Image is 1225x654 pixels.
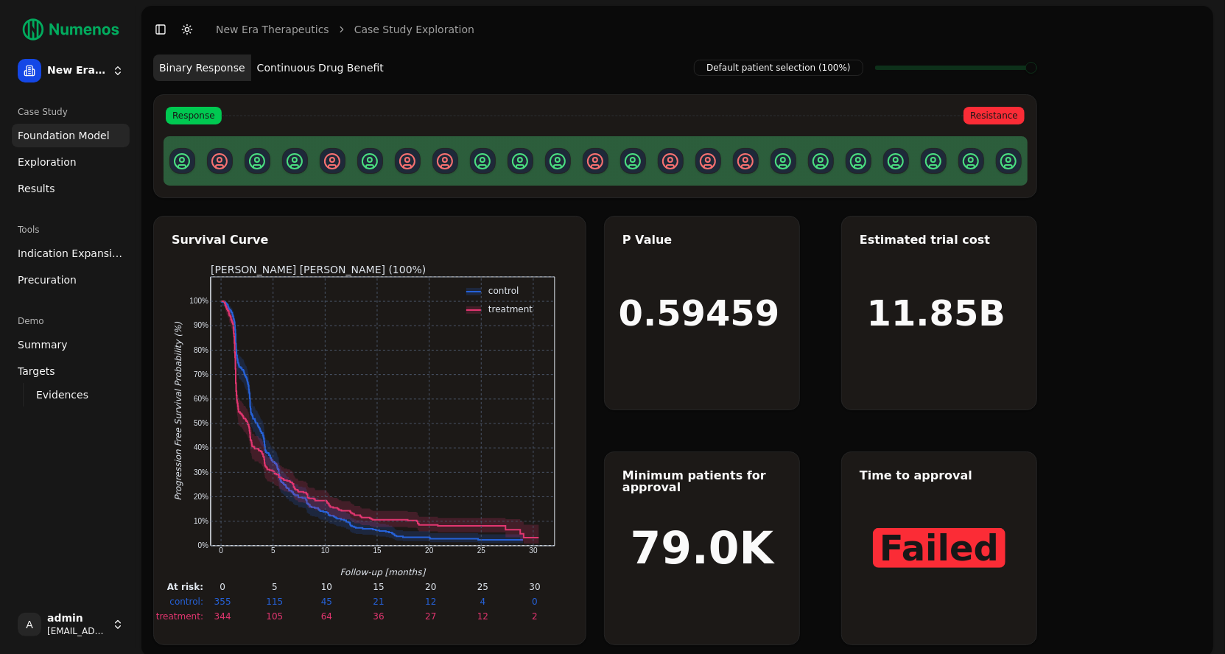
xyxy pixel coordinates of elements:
[12,53,130,88] button: New Era Therapeutics
[373,546,382,555] text: 15
[373,611,384,622] text: 36
[169,597,203,607] text: control:
[271,546,275,555] text: 5
[214,597,231,607] text: 355
[12,12,130,47] img: Numenos
[266,597,283,607] text: 115
[216,22,474,37] nav: breadcrumb
[47,625,106,637] span: [EMAIL_ADDRESS]
[532,597,538,607] text: 0
[214,611,231,622] text: 344
[36,387,88,402] span: Evidences
[166,107,222,124] span: Response
[373,597,384,607] text: 21
[321,546,330,555] text: 10
[211,264,426,275] text: [PERSON_NAME] [PERSON_NAME] (100%)
[873,528,1005,568] span: Failed
[173,322,183,501] text: Progression Free Survival Probability (%)
[156,611,203,622] text: treatment:
[488,286,519,296] text: control
[425,597,436,607] text: 12
[480,597,486,607] text: 4
[532,611,538,622] text: 2
[12,124,130,147] a: Foundation Model
[216,22,329,37] a: New Era Therapeutics
[194,443,208,451] text: 40%
[340,567,427,577] text: Follow-up [months]
[194,468,208,477] text: 30%
[12,607,130,642] button: Aadmin[EMAIL_ADDRESS]
[194,517,208,525] text: 10%
[12,359,130,383] a: Targets
[167,582,203,592] text: At risk:
[18,337,68,352] span: Summary
[194,395,208,403] text: 60%
[963,107,1025,124] span: Resistance
[172,234,568,246] div: Survival Curve
[477,546,486,555] text: 25
[488,304,533,314] text: treatment
[153,54,251,81] button: Binary Response
[867,295,1005,331] h1: 11.85B
[18,128,110,143] span: Foundation Model
[12,100,130,124] div: Case Study
[477,582,488,592] text: 25
[12,268,130,292] a: Precuration
[321,611,332,622] text: 64
[694,60,863,76] span: Default patient selection (100%)
[47,64,106,77] span: New Era Therapeutics
[12,218,130,242] div: Tools
[272,582,278,592] text: 5
[18,155,77,169] span: Exploration
[530,546,538,555] text: 30
[12,177,130,200] a: Results
[18,272,77,287] span: Precuration
[631,526,774,570] h1: 79.0K
[251,54,390,81] button: Continuous Drug Benefit
[47,612,106,625] span: admin
[30,384,112,405] a: Evidences
[425,546,434,555] text: 20
[354,22,474,37] a: Case Study Exploration
[18,246,124,261] span: Indication Expansion
[266,611,283,622] text: 105
[619,295,780,331] h1: 0.59459
[12,150,130,174] a: Exploration
[425,611,436,622] text: 27
[18,364,55,379] span: Targets
[12,333,130,356] a: Summary
[477,611,488,622] text: 12
[425,582,436,592] text: 20
[12,242,130,265] a: Indication Expansion
[529,582,540,592] text: 30
[198,541,209,549] text: 0%
[373,582,384,592] text: 15
[18,613,41,636] span: A
[219,546,223,555] text: 0
[220,582,225,592] text: 0
[18,181,55,196] span: Results
[194,493,208,501] text: 20%
[194,322,208,330] text: 90%
[189,297,208,305] text: 100%
[12,309,130,333] div: Demo
[321,597,332,607] text: 45
[194,370,208,379] text: 70%
[194,419,208,427] text: 50%
[194,346,208,354] text: 80%
[321,582,332,592] text: 10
